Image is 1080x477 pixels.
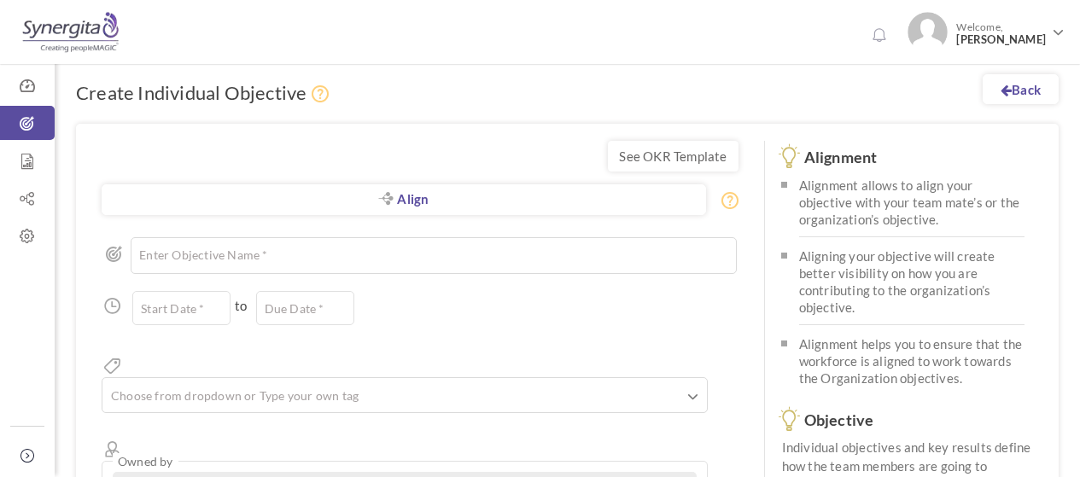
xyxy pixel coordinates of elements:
img: Logo [20,11,121,54]
li: Alignment helps you to ensure that the workforce is aligned to work towards the Organization obje... [799,325,1025,395]
a: See OKR Template [608,141,738,172]
img: Photo [908,12,948,52]
a: Back [983,74,1059,104]
i: Aligned Objective [378,192,393,205]
i: Tags [102,355,124,377]
h3: Objective [782,412,1042,429]
a: Photo Welcome,[PERSON_NAME] [901,5,1071,55]
li: Aligning your objective will create better visibility on how you are contributing to the organiza... [799,237,1025,325]
span: to [235,297,247,314]
a: Align [102,184,706,215]
li: Alignment allows to align your objective with your team mate’s or the organization’s objective. [799,175,1025,237]
span: Welcome, [948,12,1050,55]
i: Duration [102,295,124,317]
a: Notifications [865,22,892,49]
h3: Alignment [782,149,1042,166]
h1: Create Individual Objective [76,81,335,107]
span: [PERSON_NAME] [956,33,1046,46]
i: Objective Name * [106,246,122,262]
i: Owner [102,439,124,461]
